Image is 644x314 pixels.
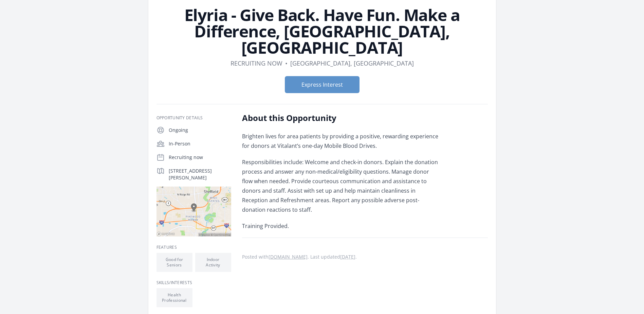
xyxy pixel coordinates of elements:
li: Good for Seniors [157,253,192,272]
h3: Skills/Interests [157,280,231,285]
dd: [GEOGRAPHIC_DATA], [GEOGRAPHIC_DATA] [290,58,414,68]
p: [STREET_ADDRESS][PERSON_NAME] [169,168,231,181]
img: Map [157,187,231,237]
div: • [285,58,288,68]
abbr: Wed, Sep 25, 2024 4:16 PM [340,254,355,260]
li: Health Professional [157,288,192,307]
h3: Features [157,245,231,250]
li: Indoor Activity [195,253,231,272]
p: Recruiting now [169,154,231,161]
p: Posted with . Last updated . [242,254,488,260]
h2: About this Opportunity [242,112,441,123]
h1: Elyria - Give Back. Have Fun. Make a Difference, [GEOGRAPHIC_DATA], [GEOGRAPHIC_DATA] [157,7,488,56]
p: In-Person [169,140,231,147]
p: Responsibilities include: Welcome and check-in donors. Explain the donation process and answer an... [242,157,441,214]
p: Ongoing [169,127,231,134]
p: Training Provided. [242,221,441,231]
h3: Opportunity Details [157,115,231,121]
a: [DOMAIN_NAME] [269,254,308,260]
button: Express Interest [285,76,360,93]
dd: Recruiting now [231,58,282,68]
p: Brighten lives for area patients by providing a positive, rewarding experience for donors at Vita... [242,132,441,151]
